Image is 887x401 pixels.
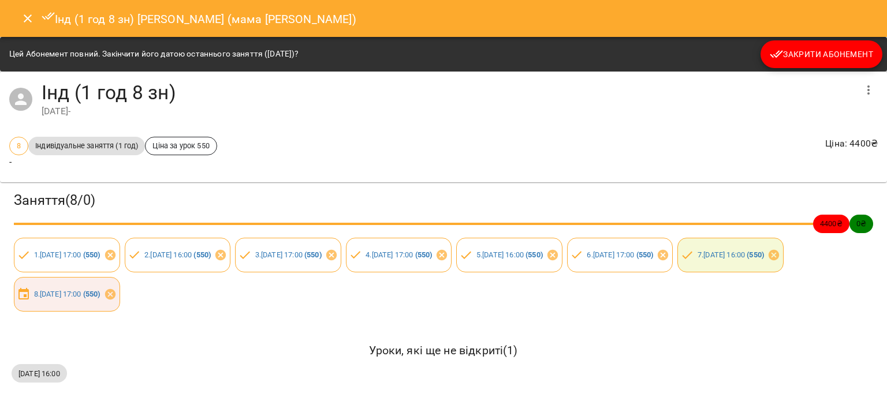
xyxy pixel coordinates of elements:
[813,218,849,229] span: 4400 ₴
[28,140,145,151] span: Індивідуальне заняття (1 год)
[193,250,211,259] b: ( 550 )
[12,368,67,379] span: [DATE] 16:00
[825,137,878,151] p: Ціна : 4400 ₴
[456,238,562,272] div: 5.[DATE] 16:00 (550)
[83,250,100,259] b: ( 550 )
[34,290,100,298] a: 8.[DATE] 17:00 (550)
[770,47,873,61] span: Закрити Абонемент
[587,250,653,259] a: 6.[DATE] 17:00 (550)
[255,250,322,259] a: 3.[DATE] 17:00 (550)
[346,238,452,272] div: 4.[DATE] 17:00 (550)
[146,140,216,151] span: Ціна за урок 550
[761,40,882,68] button: Закрити Абонемент
[34,250,100,259] a: 1.[DATE] 17:00 (550)
[366,250,432,259] a: 4.[DATE] 17:00 (550)
[9,44,299,65] div: Цей Абонемент повний. Закінчити його датою останнього заняття ([DATE])?
[476,250,543,259] a: 5.[DATE] 16:00 (550)
[747,250,764,259] b: ( 550 )
[10,140,28,151] span: 8
[9,155,217,169] p: -
[567,238,673,272] div: 6.[DATE] 17:00 (550)
[42,81,855,104] h4: Інд (1 год 8 зн)
[42,9,356,28] h6: Інд (1 год 8 зн) [PERSON_NAME] (мама [PERSON_NAME])
[12,342,875,359] h6: Уроки, які ще не відкриті ( 1 )
[14,238,120,272] div: 1.[DATE] 17:00 (550)
[698,250,764,259] a: 7.[DATE] 16:00 (550)
[677,238,784,272] div: 7.[DATE] 16:00 (550)
[849,218,873,229] span: 0 ₴
[83,290,100,298] b: ( 550 )
[636,250,654,259] b: ( 550 )
[304,250,322,259] b: ( 550 )
[42,104,855,118] div: [DATE] -
[144,250,211,259] a: 2.[DATE] 16:00 (550)
[14,192,873,209] h3: Заняття ( 8 / 0 )
[415,250,433,259] b: ( 550 )
[235,238,341,272] div: 3.[DATE] 17:00 (550)
[526,250,543,259] b: ( 550 )
[14,5,42,32] button: Close
[14,277,120,312] div: 8.[DATE] 17:00 (550)
[125,238,231,272] div: 2.[DATE] 16:00 (550)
